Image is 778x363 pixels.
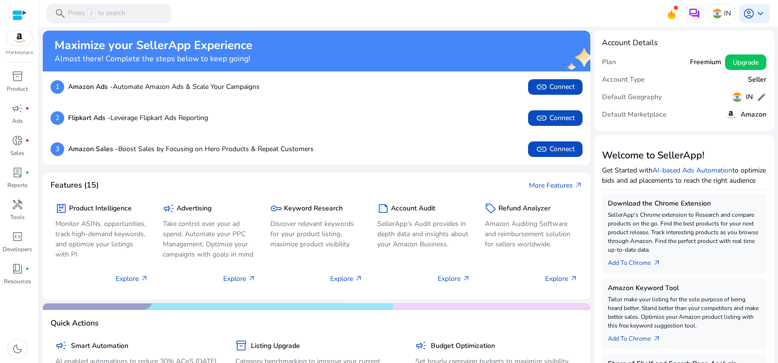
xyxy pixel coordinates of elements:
h5: Seller [748,76,766,84]
p: Developers [2,245,32,254]
span: fiber_manual_record [25,171,29,174]
span: donut_small [12,135,23,146]
h5: Default Geography [602,93,662,102]
span: link [536,143,548,155]
h5: Budget Optimization [431,342,495,350]
img: in.svg [712,9,722,18]
button: Upgrade [725,54,766,70]
a: Add To Chrome [608,330,669,344]
span: arrow_outward [248,275,256,282]
p: Resources [4,277,31,286]
b: Amazon Sales - [68,144,118,154]
h5: Product Intelligence [69,205,132,213]
p: 2 [51,111,64,125]
span: fiber_manual_record [25,106,29,110]
span: package [55,203,67,214]
p: Tools [10,213,25,222]
span: dark_mode [12,343,23,355]
p: Automate Amazon Ads & Scale Your Campaigns [68,82,260,92]
span: / [87,8,96,19]
h4: Almost there! Complete the steps below to keep going! [54,54,252,64]
b: Flipkart Ads - [68,113,110,122]
p: Explore [116,274,148,284]
a: Add To Chrome [608,254,669,268]
span: keyboard_arrow_down [755,8,766,19]
span: arrow_outward [653,335,661,343]
span: Upgrade [733,57,759,68]
h5: Plan [602,58,616,67]
p: SellerApp's Audit provides in depth data and insights about your Amazon Business. [377,219,470,249]
h5: Advertising [177,205,212,213]
span: lab_profile [12,167,23,178]
p: SellerApp's Chrome extension to Research and compare products on the go. Find the best products f... [608,210,760,254]
h5: Default Marketplace [602,111,667,119]
span: summarize [377,203,389,214]
h5: Freemium [690,58,721,67]
p: Explore [330,274,363,284]
p: Press to search [68,8,125,19]
span: campaign [163,203,175,214]
p: 3 [51,142,64,156]
p: Take control over your ad spend, Automate your PPC Management, Optimize your campaigns with goals... [163,219,256,259]
a: AI-based Ads Automation [653,166,732,175]
span: search [54,8,66,19]
span: code_blocks [12,231,23,242]
p: Leverage Flipkart Ads Reporting [68,113,208,123]
button: linkConnect [528,79,583,95]
span: handyman [12,199,23,210]
h5: IN [746,93,753,102]
p: Product [7,85,28,93]
span: inventory_2 [235,340,247,351]
span: arrow_outward [575,181,583,189]
p: IN [724,5,731,22]
span: Connect [536,81,575,93]
h5: Amazon Keyword Tool [608,284,760,293]
span: campaign [12,103,23,114]
p: Discover relevant keywords for your product listing, maximize product visibility [270,219,363,249]
h5: Account Type [602,76,645,84]
p: Explore [438,274,470,284]
h5: Keyword Research [284,205,343,213]
p: Explore [545,274,578,284]
span: arrow_outward [653,259,661,267]
span: arrow_outward [141,275,148,282]
p: Reports [7,181,28,190]
button: linkConnect [528,110,583,126]
p: 1 [51,80,64,94]
span: campaign [55,340,67,351]
h5: Account Audit [391,205,435,213]
span: Connect [536,143,575,155]
h3: Welcome to SellerApp! [602,150,766,161]
p: Tailor make your listing for the sole purpose of being heard better. Stand better than your compe... [608,295,760,330]
p: Amazon Auditing Software and reimbursement solution for sellers worldwide. [485,219,578,249]
a: More Featuresarrow_outward [529,180,583,190]
h5: Download the Chrome Extension [608,200,760,208]
span: account_circle [743,8,755,19]
span: key [270,203,282,214]
span: book_4 [12,263,23,275]
span: inventory_2 [12,70,23,82]
button: linkConnect [528,141,583,157]
h5: Amazon [741,111,766,119]
p: Boost Sales by Focusing on Hero Products & Repeat Customers [68,144,314,154]
img: in.svg [732,92,742,102]
h5: Listing Upgrade [251,342,300,350]
span: fiber_manual_record [25,267,29,271]
span: arrow_outward [570,275,578,282]
span: campaign [415,340,427,351]
h4: Quick Actions [51,319,99,328]
h4: Account Details [602,38,658,48]
p: Sales [10,149,24,157]
p: Marketplace [6,49,33,56]
img: amazon.svg [725,109,737,121]
span: edit [757,92,766,102]
b: Amazon Ads - [68,82,113,91]
span: fiber_manual_record [25,138,29,142]
h2: Maximize your SellerApp Experience [54,38,252,52]
span: arrow_outward [355,275,363,282]
span: link [536,81,548,93]
span: sell [485,203,496,214]
h4: Features (15) [51,181,99,190]
p: Monitor ASINs, opportunities, track high-demand keywords, and optimize your listings with PI [55,219,148,259]
span: Connect [536,112,575,124]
